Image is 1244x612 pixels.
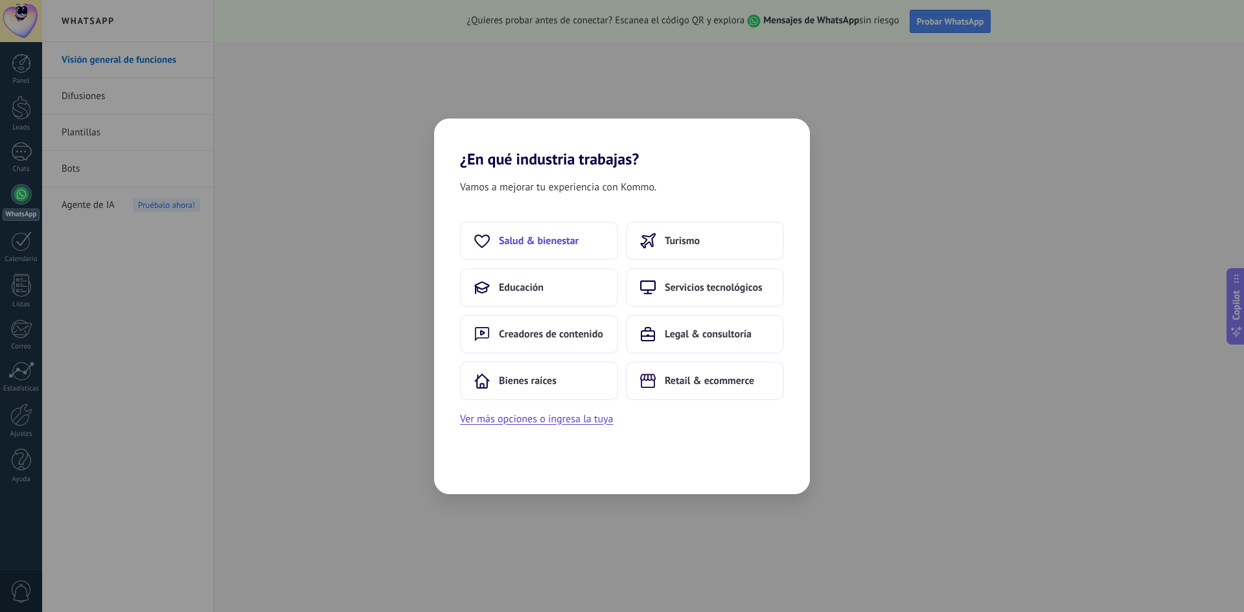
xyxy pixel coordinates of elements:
button: Retail & ecommerce [626,361,784,400]
span: Educación [499,281,544,294]
button: Salud & bienestar [460,221,618,260]
button: Legal & consultoría [626,315,784,354]
h2: ¿En qué industria trabajas? [434,119,810,168]
span: Turismo [665,234,700,247]
span: Bienes raíces [499,374,557,387]
button: Turismo [626,221,784,260]
span: Vamos a mejorar tu experiencia con Kommo. [460,179,656,196]
span: Legal & consultoría [665,328,752,341]
span: Retail & ecommerce [665,374,754,387]
span: Servicios tecnológicos [665,281,763,294]
span: Creadores de contenido [499,328,603,341]
span: Salud & bienestar [499,234,579,247]
button: Educación [460,268,618,307]
button: Servicios tecnológicos [626,268,784,307]
button: Ver más opciones o ingresa la tuya [460,411,613,427]
button: Bienes raíces [460,361,618,400]
button: Creadores de contenido [460,315,618,354]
